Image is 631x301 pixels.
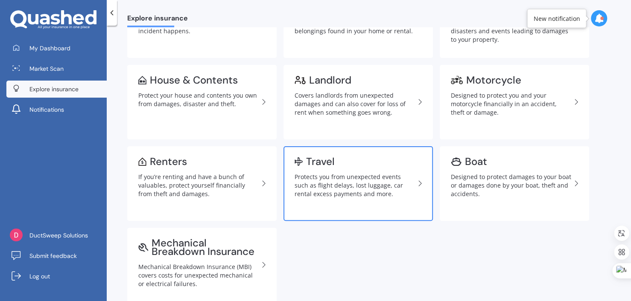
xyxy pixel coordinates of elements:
[29,44,70,52] span: My Dashboard
[295,173,415,198] div: Protects you from unexpected events such as flight delays, lost luggage, car rental excess paymen...
[465,157,487,166] div: Boat
[10,229,23,241] img: ACg8ocLZLl6URi9sH42OUoNitD-e3dt5ecOepdYobzi66Oqp8vPY1A=s96-c
[29,64,64,73] span: Market Scan
[127,65,277,139] a: House & ContentsProtect your house and contents you own from damages, disaster and theft.
[138,173,259,198] div: If you’re renting and have a bunch of valuables, protect yourself financially from theft and dama...
[29,252,77,260] span: Submit feedback
[29,85,79,93] span: Explore insurance
[6,101,107,118] a: Notifications
[138,263,259,288] div: Mechanical Breakdown Insurance (MBI) covers costs for unexpected mechanical or electrical failures.
[150,76,238,84] div: House & Contents
[306,157,335,166] div: Travel
[6,227,107,244] a: DuctSweep Solutions
[127,14,188,26] span: Explore insurance
[6,81,107,98] a: Explore insurance
[283,65,433,139] a: LandlordCovers landlords from unexpected damages and can also cover for loss of rent when somethi...
[6,60,107,77] a: Market Scan
[466,76,521,84] div: Motorcycle
[152,239,259,256] div: Mechanical Breakdown Insurance
[451,91,571,117] div: Designed to protect you and your motorcycle financially in an accident, theft or damage.
[440,146,589,221] a: BoatDesigned to protect damages to your boat or damages done by your boat, theft and accidents.
[6,40,107,57] a: My Dashboard
[440,65,589,139] a: MotorcycleDesigned to protect you and your motorcycle financially in an accident, theft or damage.
[29,105,64,114] span: Notifications
[533,14,580,23] div: New notification
[127,146,277,221] a: RentersIf you’re renting and have a bunch of valuables, protect yourself financially from theft a...
[29,272,50,281] span: Log out
[6,268,107,285] a: Log out
[309,76,351,84] div: Landlord
[283,146,433,221] a: TravelProtects you from unexpected events such as flight delays, lost luggage, car rental excess ...
[138,91,259,108] div: Protect your house and contents you own from damages, disaster and theft.
[150,157,187,166] div: Renters
[29,231,88,240] span: DuctSweep Solutions
[6,247,107,264] a: Submit feedback
[451,173,571,198] div: Designed to protect damages to your boat or damages done by your boat, theft and accidents.
[295,91,415,117] div: Covers landlords from unexpected damages and can also cover for loss of rent when something goes ...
